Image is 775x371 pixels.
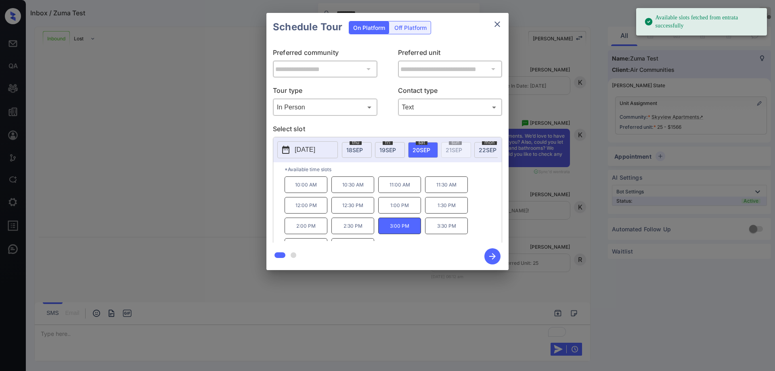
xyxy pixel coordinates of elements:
p: Tour type [273,86,377,99]
button: close [489,16,505,32]
p: Contact type [398,86,503,99]
div: Available slots fetched from entrata successfully [644,10,760,33]
div: On Platform [349,21,389,34]
p: 11:30 AM [425,176,468,193]
button: [DATE] [277,141,338,158]
p: 10:00 AM [285,176,327,193]
p: 3:00 PM [378,218,421,234]
span: 19 SEP [379,147,396,153]
p: 12:30 PM [331,197,374,214]
p: 4:00 PM [285,238,327,255]
span: 18 SEP [346,147,363,153]
p: 4:30 PM [331,238,374,255]
div: In Person [275,101,375,114]
p: Preferred unit [398,48,503,61]
p: 1:00 PM [378,197,421,214]
p: Preferred community [273,48,377,61]
span: sat [416,140,427,145]
p: 11:00 AM [378,176,421,193]
div: date-select [408,142,438,158]
p: *Available time slots [285,162,502,176]
h2: Schedule Tour [266,13,349,41]
div: Off Platform [390,21,431,34]
span: mon [482,140,497,145]
span: thu [350,140,362,145]
p: 3:30 PM [425,218,468,234]
div: date-select [342,142,372,158]
span: 20 SEP [413,147,430,153]
p: 1:30 PM [425,197,468,214]
p: 2:00 PM [285,218,327,234]
button: btn-next [480,246,505,267]
p: [DATE] [295,145,315,155]
p: 12:00 PM [285,197,327,214]
div: date-select [474,142,504,158]
p: 2:30 PM [331,218,374,234]
div: Text [400,101,501,114]
p: Select slot [273,124,502,137]
span: 22 SEP [479,147,496,153]
span: fri [383,140,393,145]
div: date-select [375,142,405,158]
p: 10:30 AM [331,176,374,193]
